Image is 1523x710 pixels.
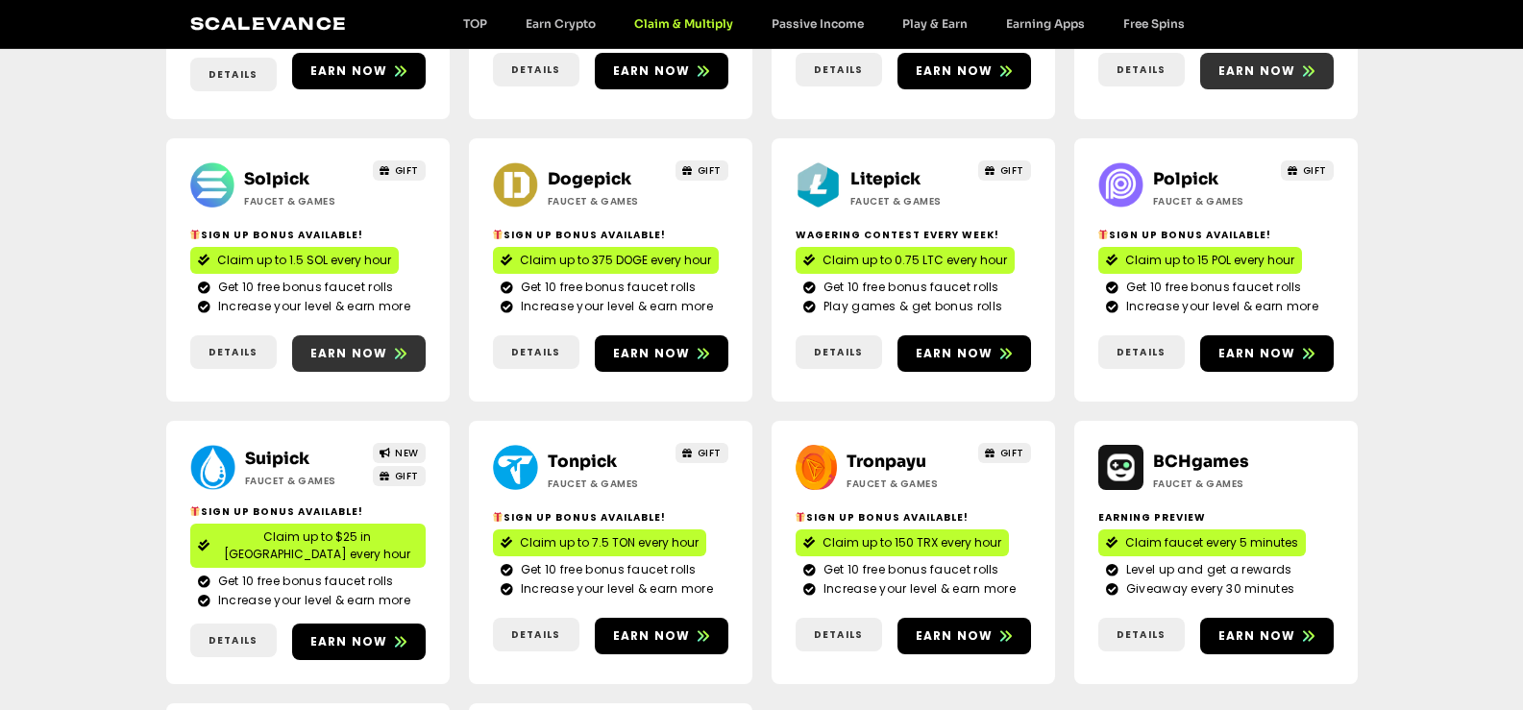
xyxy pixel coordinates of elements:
span: Get 10 free bonus faucet rolls [516,279,697,296]
span: Earn now [1218,627,1296,645]
a: Earn now [292,335,426,372]
a: Details [190,58,277,91]
span: Get 10 free bonus faucet rolls [1121,279,1302,296]
span: Earn now [310,633,388,650]
span: Details [814,345,863,359]
span: Get 10 free bonus faucet rolls [819,279,999,296]
span: Earn now [916,62,994,80]
a: Tonpick [548,452,617,472]
a: GIFT [676,443,728,463]
span: Details [209,67,258,82]
a: Earn now [595,335,728,372]
h2: Faucet & Games [244,194,364,208]
a: TOP [444,16,506,31]
span: GIFT [1303,163,1327,178]
span: Claim up to 0.75 LTC every hour [823,252,1007,269]
a: Passive Income [752,16,883,31]
span: Increase your level & earn more [819,580,1016,598]
h2: Sign Up Bonus Available! [493,228,728,242]
span: Get 10 free bonus faucet rolls [213,279,394,296]
img: 🎁 [190,506,200,516]
span: Increase your level & earn more [516,580,713,598]
a: Details [493,335,579,369]
a: Details [796,53,882,86]
a: Details [1098,335,1185,369]
a: Earn now [595,618,728,654]
h2: Faucet & Games [548,477,668,491]
h2: Faucet & Games [850,194,970,208]
a: Dogepick [548,169,631,189]
span: Earn now [310,345,388,362]
img: 🎁 [190,230,200,239]
span: Earn now [916,345,994,362]
span: Earn now [916,627,994,645]
span: Get 10 free bonus faucet rolls [516,561,697,578]
h2: Sign Up Bonus Available! [190,228,426,242]
a: Litepick [850,169,921,189]
a: Earn now [1200,335,1334,372]
span: Claim up to 7.5 TON every hour [520,534,699,551]
span: NEW [395,446,419,460]
h2: Faucet & Games [548,194,668,208]
a: Earn now [292,53,426,89]
a: Details [796,618,882,651]
a: Details [190,624,277,657]
a: Claim & Multiply [615,16,752,31]
span: Increase your level & earn more [516,298,713,315]
a: GIFT [978,443,1031,463]
a: Claim up to 1.5 SOL every hour [190,247,399,274]
h2: Sign Up Bonus Available! [796,510,1031,525]
img: 🎁 [493,230,503,239]
a: NEW [373,443,426,463]
a: Solpick [244,169,309,189]
a: Earning Apps [987,16,1104,31]
span: Increase your level & earn more [1121,298,1318,315]
a: Free Spins [1104,16,1204,31]
img: 🎁 [493,512,503,522]
a: Claim up to 150 TRX every hour [796,529,1009,556]
span: GIFT [1000,446,1024,460]
span: Earn now [613,345,691,362]
a: BCHgames [1153,452,1249,472]
span: Play games & get bonus rolls [819,298,1002,315]
span: Get 10 free bonus faucet rolls [819,561,999,578]
span: Claim up to $25 in [GEOGRAPHIC_DATA] every hour [217,528,418,563]
h2: Faucet & Games [245,474,365,488]
a: Earn now [595,53,728,89]
span: Claim faucet every 5 minutes [1125,534,1298,551]
a: Polpick [1153,169,1218,189]
a: Earn now [897,618,1031,654]
span: Claim up to 1.5 SOL every hour [217,252,391,269]
span: Claim up to 375 DOGE every hour [520,252,711,269]
span: GIFT [698,446,722,460]
span: Details [209,345,258,359]
span: Details [511,627,560,642]
a: Earn now [1200,53,1334,89]
a: GIFT [373,160,426,181]
span: Details [1117,627,1166,642]
span: Increase your level & earn more [213,592,410,609]
a: GIFT [676,160,728,181]
span: Giveaway every 30 minutes [1121,580,1295,598]
span: Earn now [613,627,691,645]
span: GIFT [395,163,419,178]
a: Details [190,335,277,369]
span: Earn now [1218,62,1296,80]
a: Details [1098,53,1185,86]
h2: Faucet & Games [1153,194,1273,208]
a: Details [796,335,882,369]
a: Scalevance [190,13,348,34]
a: Claim up to 0.75 LTC every hour [796,247,1015,274]
a: GIFT [373,466,426,486]
a: Earn Crypto [506,16,615,31]
span: Claim up to 15 POL every hour [1125,252,1294,269]
span: Earn now [310,62,388,80]
a: Earn now [1200,618,1334,654]
a: Claim faucet every 5 minutes [1098,529,1306,556]
h2: Sign Up Bonus Available! [493,510,728,525]
span: Details [511,345,560,359]
h2: Sign Up Bonus Available! [190,504,426,519]
h2: Sign Up Bonus Available! [1098,228,1334,242]
span: Earn now [613,62,691,80]
span: GIFT [395,469,419,483]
